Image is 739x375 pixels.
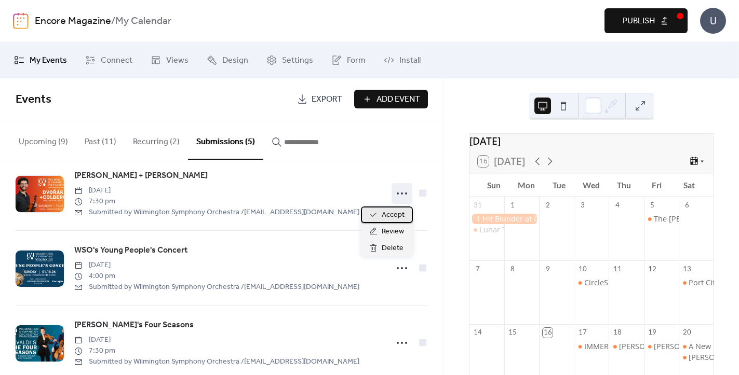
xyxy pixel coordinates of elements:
[577,264,587,273] div: 10
[469,225,504,235] div: Lunar Tide @ Shuckin’ Shack Leland
[10,120,76,159] button: Upcoming (9)
[74,271,359,282] span: 4:00 pm
[399,54,421,67] span: Install
[473,200,482,210] div: 31
[473,328,482,337] div: 14
[74,196,359,207] span: 7:30 pm
[673,174,705,197] div: Sat
[166,54,189,67] span: Views
[74,318,194,332] a: [PERSON_NAME]'s Four Seasons
[682,328,692,337] div: 20
[377,93,420,106] span: Add Event
[613,328,622,337] div: 18
[508,264,517,273] div: 8
[74,169,208,183] a: [PERSON_NAME] + [PERSON_NAME]
[382,242,404,255] span: Delete
[143,46,196,74] a: Views
[259,46,321,74] a: Settings
[16,88,51,111] span: Events
[312,93,342,106] span: Export
[478,174,510,197] div: Sun
[74,335,359,345] span: [DATE]
[613,264,622,273] div: 11
[222,54,248,67] span: Design
[604,8,688,33] button: Publish
[584,277,645,288] div: CircleSinging ILM
[608,174,640,197] div: Thu
[640,174,673,197] div: Fri
[679,341,714,352] div: A New Era: Opening Night with Peter Askim
[700,8,726,34] div: U
[74,185,359,196] span: [DATE]
[543,328,552,337] div: 16
[648,264,657,273] div: 12
[682,264,692,273] div: 13
[682,200,692,210] div: 6
[648,200,657,210] div: 5
[188,120,263,160] button: Submissions (5)
[508,200,517,210] div: 1
[354,90,428,108] button: Add Event
[115,11,171,31] b: My Calendar
[613,200,622,210] div: 4
[623,15,655,27] span: Publish
[111,11,115,31] b: /
[479,225,641,235] div: Lunar Tide @ Shuckin’ Shack [PERSON_NAME]
[74,207,359,218] span: Submitted by Wilmington Symphony Orchestra / [EMAIL_ADDRESS][DOMAIN_NAME]
[74,244,187,257] a: WSO's Young People's Concert
[125,120,188,159] button: Recurring (2)
[382,209,405,221] span: Accept
[76,120,125,159] button: Past (11)
[574,277,609,288] div: CircleSinging ILM
[577,328,587,337] div: 17
[543,264,552,273] div: 9
[644,214,679,224] div: The Petty Mac Revue @ Waterline Brewing Co.
[289,90,350,108] a: Export
[574,341,609,352] div: IMMERSED ZINE PRESENTS: Tripper, Anywhere Else, Survival Tactics, Free Bleed at Reggies on 42nd st.
[6,46,75,74] a: My Events
[324,46,373,74] a: Form
[648,328,657,337] div: 19
[74,356,359,367] span: Submitted by Wilmington Symphony Orchestra / [EMAIL_ADDRESS][DOMAIN_NAME]
[74,260,359,271] span: [DATE]
[473,264,482,273] div: 7
[679,352,714,363] div: William and Judith – a play by Cody Daigle-Orians
[508,328,517,337] div: 15
[30,54,67,67] span: My Events
[644,341,679,352] div: William and Judith – a play by Cody Daigle-Orians
[510,174,543,197] div: Mon
[469,134,714,149] div: [DATE]
[74,345,359,356] span: 7:30 pm
[543,174,575,197] div: Tue
[575,174,608,197] div: Wed
[679,277,714,288] div: Port City Jerry Day
[577,200,587,210] div: 3
[35,11,111,31] a: Encore Magazine
[199,46,256,74] a: Design
[347,54,366,67] span: Form
[13,12,29,29] img: logo
[77,46,140,74] a: Connect
[74,282,359,293] span: Submitted by Wilmington Symphony Orchestra / [EMAIL_ADDRESS][DOMAIN_NAME]
[543,200,552,210] div: 2
[609,341,643,352] div: William and Judith – a play by Cody Daigle-Orians
[282,54,313,67] span: Settings
[469,214,539,224] div: 1 Hit Blunder at Cloud 9
[376,46,428,74] a: Install
[382,226,404,238] span: Review
[74,170,208,182] span: [PERSON_NAME] + [PERSON_NAME]
[74,244,187,257] span: WSO's Young People's Concert
[101,54,132,67] span: Connect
